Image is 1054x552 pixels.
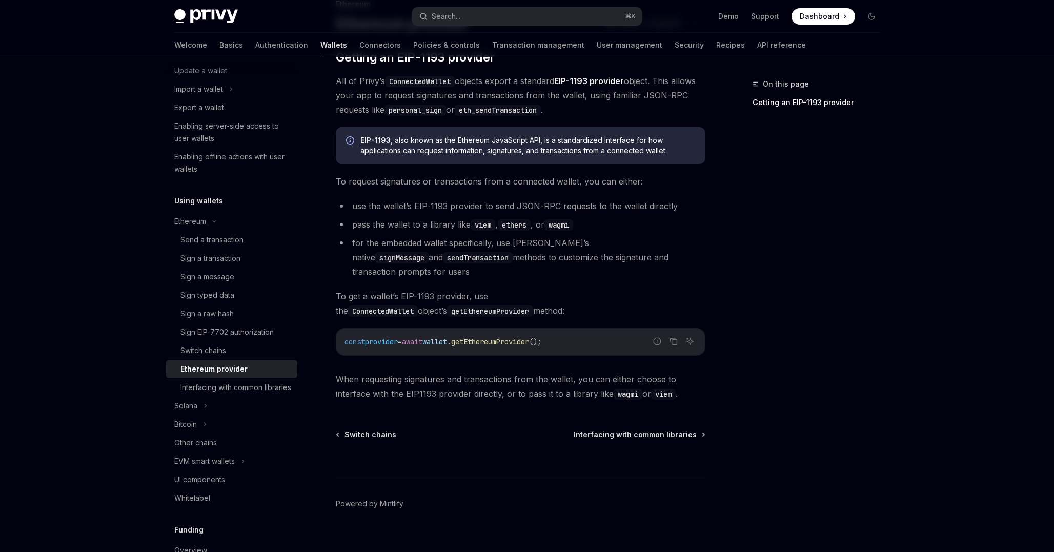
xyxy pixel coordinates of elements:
[336,289,705,318] span: To get a wallet’s EIP-1193 provider, use the object’s method:
[166,360,297,378] a: Ethereum provider
[529,337,541,346] span: ();
[422,337,447,346] span: wallet
[174,120,291,145] div: Enabling server-side access to user wallets
[651,335,664,348] button: Report incorrect code
[792,8,855,25] a: Dashboard
[174,418,197,431] div: Bitcoin
[174,151,291,175] div: Enabling offline actions with user wallets
[413,33,480,57] a: Policies & controls
[174,474,225,486] div: UI components
[180,289,234,301] div: Sign typed data
[166,323,297,341] a: Sign EIP-7702 authorization
[174,83,223,95] div: Import a wallet
[398,337,402,346] span: =
[174,437,217,449] div: Other chains
[166,249,297,268] a: Sign a transaction
[554,76,624,87] a: EIP-1193 provider
[763,78,809,90] span: On this page
[166,304,297,323] a: Sign a raw hash
[360,135,695,156] span: , also known as the Ethereum JavaScript API, is a standardized interface for how applications can...
[337,430,396,440] a: Switch chains
[614,389,642,400] code: wagmi
[800,11,839,22] span: Dashboard
[166,231,297,249] a: Send a transaction
[544,219,573,231] code: wagmi
[359,33,401,57] a: Connectors
[166,471,297,489] a: UI components
[375,252,429,263] code: signMessage
[385,76,455,87] code: ConnectedWallet
[447,337,451,346] span: .
[625,12,636,21] span: ⌘ K
[451,337,529,346] span: getEthereumProvider
[455,105,541,116] code: eth_sendTransaction
[336,236,705,279] li: for the embedded wallet specifically, use [PERSON_NAME]’s native and methods to customize the sig...
[360,136,391,145] a: EIP-1193
[255,33,308,57] a: Authentication
[174,215,206,228] div: Ethereum
[412,7,642,26] button: Search...⌘K
[166,286,297,304] a: Sign typed data
[166,489,297,507] a: Whitelabel
[320,33,347,57] a: Wallets
[336,174,705,189] span: To request signatures or transactions from a connected wallet, you can either:
[498,219,531,231] code: ethers
[336,74,705,117] span: All of Privy’s objects export a standard object. This allows your app to request signatures and t...
[574,430,697,440] span: Interfacing with common libraries
[336,49,494,66] span: Getting an EIP-1193 provider
[344,337,365,346] span: const
[344,430,396,440] span: Switch chains
[751,11,779,22] a: Support
[174,9,238,24] img: dark logo
[166,452,297,471] button: EVM smart wallets
[166,80,297,98] button: Import a wallet
[166,378,297,397] a: Interfacing with common libraries
[384,105,446,116] code: personal_sign
[180,381,291,394] div: Interfacing with common libraries
[166,148,297,178] a: Enabling offline actions with user wallets
[651,389,676,400] code: viem
[174,101,224,114] div: Export a wallet
[336,499,403,509] a: Powered by Mintlify
[757,33,806,57] a: API reference
[180,326,274,338] div: Sign EIP-7702 authorization
[174,524,204,536] h5: Funding
[174,195,223,207] h5: Using wallets
[336,217,705,232] li: pass the wallet to a library like , , or
[166,212,297,231] button: Ethereum
[166,434,297,452] a: Other chains
[180,252,240,264] div: Sign a transaction
[336,372,705,401] span: When requesting signatures and transactions from the wallet, you can either choose to interface w...
[166,268,297,286] a: Sign a message
[174,455,235,467] div: EVM smart wallets
[471,219,495,231] code: viem
[574,430,704,440] a: Interfacing with common libraries
[667,335,680,348] button: Copy the contents from the code block
[346,136,356,147] svg: Info
[443,252,513,263] code: sendTransaction
[716,33,745,57] a: Recipes
[402,337,422,346] span: await
[447,305,533,317] code: getEthereumProvider
[718,11,739,22] a: Demo
[174,400,197,412] div: Solana
[753,94,888,111] a: Getting an EIP-1193 provider
[683,335,697,348] button: Ask AI
[166,397,297,415] button: Solana
[180,234,244,246] div: Send a transaction
[675,33,704,57] a: Security
[348,305,418,317] code: ConnectedWallet
[166,98,297,117] a: Export a wallet
[180,308,234,320] div: Sign a raw hash
[180,344,226,357] div: Switch chains
[174,33,207,57] a: Welcome
[336,199,705,213] li: use the wallet’s EIP-1193 provider to send JSON-RPC requests to the wallet directly
[863,8,880,25] button: Toggle dark mode
[174,492,210,504] div: Whitelabel
[432,10,460,23] div: Search...
[365,337,398,346] span: provider
[166,415,297,434] button: Bitcoin
[219,33,243,57] a: Basics
[180,363,248,375] div: Ethereum provider
[492,33,584,57] a: Transaction management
